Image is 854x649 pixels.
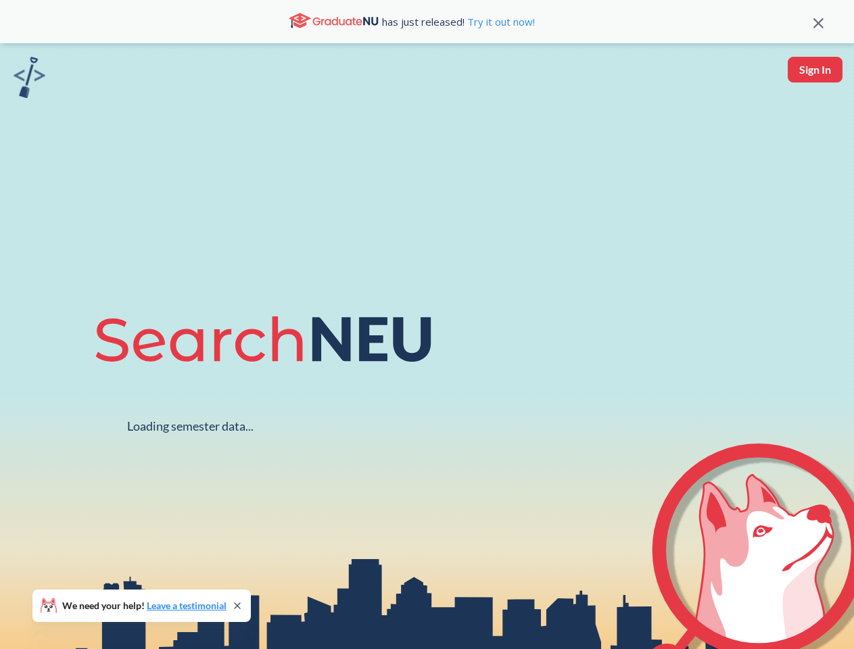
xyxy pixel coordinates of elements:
[382,14,535,29] span: has just released!
[62,601,227,610] span: We need your help!
[14,57,45,102] a: sandbox logo
[788,57,843,82] button: Sign In
[147,600,227,611] a: Leave a testimonial
[465,15,535,28] a: Try it out now!
[14,57,45,98] img: sandbox logo
[127,418,254,434] div: Loading semester data...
